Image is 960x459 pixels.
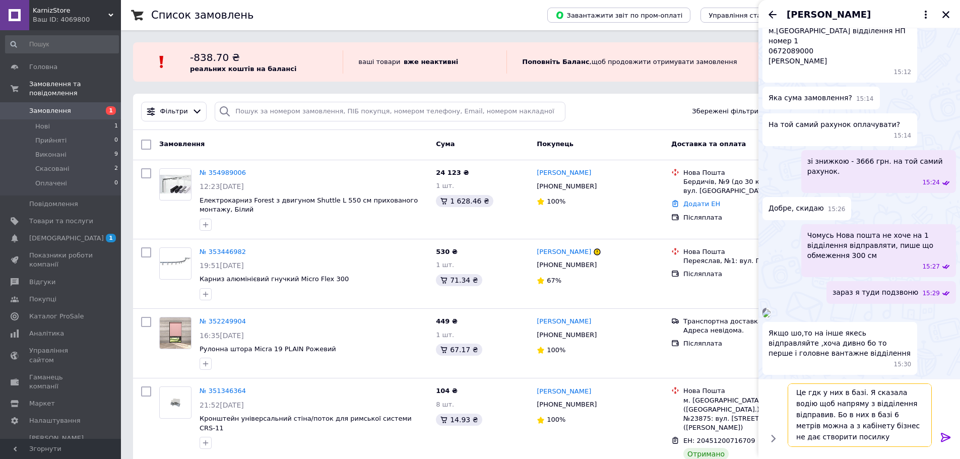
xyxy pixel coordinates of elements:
span: Аналітика [29,329,64,338]
a: Кронштейн універсальний стіна/поток для римської системи CRS-11 [200,415,412,432]
button: Закрити [940,9,952,21]
span: Замовлення [29,106,71,115]
div: Нова Пошта [683,386,824,396]
span: Збережені фільтри: [692,107,760,116]
span: Управління статусами [709,12,786,19]
span: Налаштування [29,416,81,425]
button: Назад [766,9,779,21]
span: Гаманець компанії [29,373,93,391]
span: Управління сайтом [29,346,93,364]
div: 67.17 ₴ [436,344,482,356]
div: , щоб продовжити отримувати замовлення [506,50,815,74]
span: 67% [547,277,561,284]
div: Післяплата [683,213,824,222]
div: Транспортна доставка "SAT" [683,317,824,326]
span: 0 [114,136,118,145]
div: Післяплата [683,339,824,348]
span: Повідомлення [29,200,78,209]
span: Оплачені [35,179,67,188]
span: 1 [106,106,116,115]
span: 15:14 12.08.2025 [856,95,874,103]
a: Фото товару [159,247,191,280]
div: м. [GEOGRAPHIC_DATA] ([GEOGRAPHIC_DATA].), Поштомат №23875: вул. [STREET_ADDRESS] ([PERSON_NAME]) [683,396,824,433]
div: 71.34 ₴ [436,274,482,286]
span: Маркет [29,399,55,408]
div: ваші товари [343,50,506,74]
h1: Список замовлень [151,9,253,21]
span: Замовлення та повідомлення [29,80,121,98]
div: Ваш ID: 4069800 [33,15,121,24]
b: Поповніть Баланс [522,58,589,65]
span: Чомусь Нова пошта не хоче на 1 відділення відправляти, пише що обмеження 300 см [807,230,950,260]
span: 16:35[DATE] [200,332,244,340]
span: ЕН: 20451200716709 [683,437,755,444]
a: [PERSON_NAME] [537,247,591,257]
span: 15:29 12.08.2025 [922,289,940,298]
span: 530 ₴ [436,248,458,255]
a: Додати ЕН [683,200,720,208]
a: Фото товару [159,317,191,349]
div: Адреса невідома. [683,326,824,335]
div: Нова Пошта [683,168,824,177]
a: № 353446982 [200,248,246,255]
span: Завантажити звіт по пром-оплаті [555,11,682,20]
span: 0 [114,179,118,188]
span: 100% [547,346,565,354]
img: Фото товару [160,392,191,413]
a: Фото товару [159,386,191,419]
input: Пошук за номером замовлення, ПІБ покупця, номером телефону, Email, номером накладної [215,102,565,121]
span: зараз я туди подзвоню [833,287,919,298]
div: 1 628.46 ₴ [436,195,493,207]
div: [PHONE_NUMBER] [535,329,599,342]
span: 104 ₴ [436,387,458,395]
span: KarnizStore [33,6,108,15]
span: 1 шт. [436,182,454,189]
a: Фото товару [159,168,191,201]
span: Електрокарниз Forest з двигуном Shuttle L 550 см прихованого монтажу, Білий [200,196,418,214]
a: № 354989006 [200,169,246,176]
span: Якщо шо,то на інше якесь відправляйте ,хоча дивно бо то перше і головне вантажне відділення [769,328,911,358]
div: Переяслав, №1: вул. Героїв Дніпра, 31 [683,256,824,266]
span: Яка сума замовлення? [769,93,852,103]
span: 2 [114,164,118,173]
div: 14.93 ₴ [436,414,482,426]
div: [PHONE_NUMBER] [535,180,599,193]
a: Карниз алюмінієвий гнучкий Micro Flex 300 [200,275,349,283]
input: Пошук [5,35,119,53]
span: [PERSON_NAME] [787,8,871,21]
span: 15:12 12.08.2025 [894,68,912,77]
span: Показники роботи компанії [29,251,93,269]
button: Управління статусами [700,8,794,23]
span: [DEMOGRAPHIC_DATA] [29,234,104,243]
a: № 351346364 [200,387,246,395]
span: 19:51[DATE] [200,261,244,270]
span: Товари та послуги [29,217,93,226]
span: Прийняті [35,136,67,145]
span: Скасовані [35,164,70,173]
span: Фільтри [160,107,188,116]
img: f18898b6-88a7-42e5-ab22-509a408191af_w500_h500 [762,309,771,317]
span: Покупець [537,140,573,148]
button: Показати кнопки [766,432,780,445]
a: Рулонна штора Micra 19 PLAIN Рожевий [200,345,336,353]
div: Нова Пошта [683,247,824,256]
img: Фото товару [160,317,191,349]
span: 15:14 12.08.2025 [894,132,912,140]
div: [PHONE_NUMBER] [535,258,599,272]
span: 9 [114,150,118,159]
div: Бердичів, №9 (до 30 кг на одне місце): вул. [GEOGRAPHIC_DATA], 19 [683,177,824,195]
span: Виконані [35,150,67,159]
span: зі знижкою - 3666 грн. на той самий рахунок. [807,156,950,176]
span: 12:23[DATE] [200,182,244,190]
span: 449 ₴ [436,317,458,325]
button: Завантажити звіт по пром-оплаті [547,8,690,23]
span: Замовлення [159,140,205,148]
span: 24 123 ₴ [436,169,469,176]
span: м.[GEOGRAPHIC_DATA] відділення НП номер 1 0672089000 [PERSON_NAME] [769,26,911,66]
span: Добре, скидаю [769,203,824,214]
span: Нові [35,122,50,131]
img: Фото товару [160,175,191,193]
